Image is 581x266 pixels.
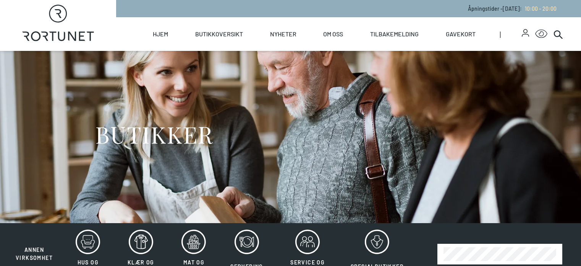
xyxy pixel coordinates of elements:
[446,17,476,51] a: Gavekort
[195,17,243,51] a: Butikkoversikt
[500,17,522,51] span: |
[323,17,343,51] a: Om oss
[16,246,53,261] span: Annen virksomhet
[522,5,557,12] a: 10:00 - 20:00
[468,5,557,13] p: Åpningstider - [DATE] :
[535,28,547,40] button: Open Accessibility Menu
[95,120,213,149] h1: BUTIKKER
[370,17,419,51] a: Tilbakemelding
[8,229,61,262] button: Annen virksomhet
[153,17,168,51] a: Hjem
[525,5,557,12] span: 10:00 - 20:00
[270,17,296,51] a: Nyheter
